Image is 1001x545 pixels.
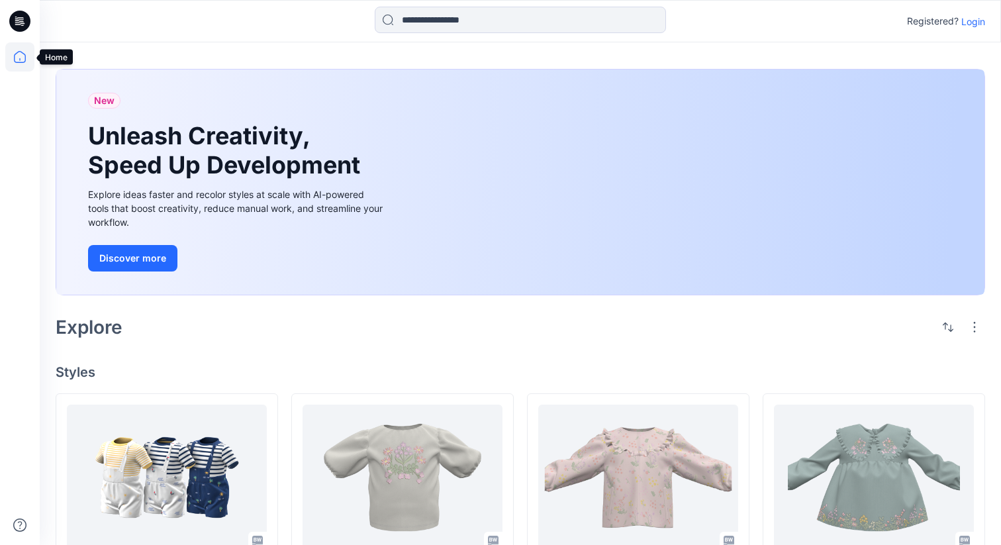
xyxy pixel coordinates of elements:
[94,93,115,109] span: New
[56,317,122,338] h2: Explore
[88,122,366,179] h1: Unleash Creativity, Speed Up Development
[88,245,386,272] a: Discover more
[88,245,177,272] button: Discover more
[56,364,985,380] h4: Styles
[961,15,985,28] p: Login
[907,13,959,29] p: Registered?
[88,187,386,229] div: Explore ideas faster and recolor styles at scale with AI-powered tools that boost creativity, red...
